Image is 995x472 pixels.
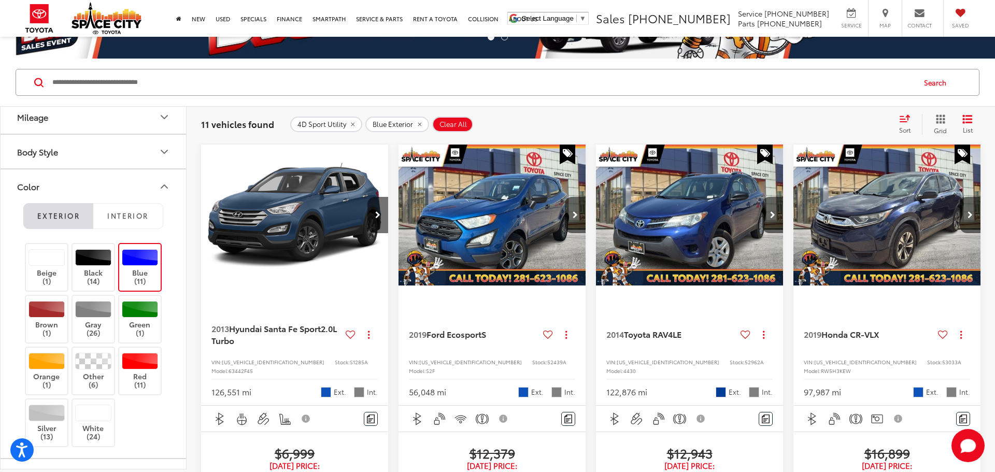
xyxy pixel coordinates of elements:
[804,328,934,340] a: 2019Honda CR-VLX
[624,328,673,340] span: Toyota RAV4
[360,325,378,344] button: Actions
[899,125,911,134] span: Sort
[628,10,731,26] span: [PHONE_NUMBER]
[373,120,413,128] span: Blue Exterior
[73,301,115,338] label: Gray (26)
[762,414,770,423] img: Comments
[652,412,665,425] img: Keyless Entry
[17,147,58,156] div: Body Style
[692,408,710,430] button: View Disclaimer
[222,358,324,366] span: [US_VEHICLE_IDENTIFICATION_NUMBER]
[495,408,513,430] button: View Disclaimer
[595,145,784,286] img: 2014 Toyota RAV4 LE
[840,22,863,29] span: Service
[606,328,624,340] span: 2014
[793,145,982,285] div: 2019 Honda CR-V LX 0
[914,69,961,95] button: Search
[409,445,575,461] span: $12,379
[913,387,923,397] span: Obsidian Blue Pearl
[926,387,939,397] span: Ext.
[927,358,942,366] span: Stock:
[606,358,617,366] span: VIN:
[595,145,784,285] div: 2014 Toyota RAV4 LE 0
[290,117,362,132] button: remove 4D%20Sport%20Utility
[870,328,879,340] span: LX
[595,145,784,285] a: 2014 Toyota RAV4 LE2014 Toyota RAV4 LE2014 Toyota RAV4 LE2014 Toyota RAV4 LE
[364,412,378,426] button: Comments
[755,325,773,344] button: Actions
[350,358,368,366] span: S1285A
[716,387,726,397] span: Blue Crush Metallic
[411,412,424,425] img: Bluetooth®
[278,412,291,425] img: Heated Seats
[804,445,970,461] span: $16,899
[367,414,375,423] img: Comments
[952,325,970,344] button: Actions
[119,353,161,390] label: Red (11)
[596,10,625,26] span: Sales
[531,387,544,397] span: Ext.
[955,145,970,164] span: Special
[617,358,719,366] span: [US_VEHICLE_IDENTIFICATION_NUMBER]
[849,412,862,425] img: Emergency Brake Assist
[821,328,870,340] span: Honda CR-V
[874,22,897,29] span: Map
[576,15,577,22] span: ​
[956,412,970,426] button: Comments
[17,112,48,122] div: Mileage
[107,211,148,220] span: Interior
[1,135,187,168] button: Body StyleBody Style
[26,249,68,286] label: Beige (1)
[922,114,955,135] button: Grid View
[606,461,773,471] span: [DATE] Price:
[409,328,539,340] a: 2019Ford EcosportS
[72,2,141,34] img: Space City Toyota
[565,197,586,233] button: Next image
[606,367,623,375] span: Model:
[762,387,773,397] span: Int.
[894,114,922,135] button: Select sort value
[158,111,170,123] div: Mileage
[335,358,350,366] span: Stock:
[211,367,229,375] span: Model:
[409,367,426,375] span: Model:
[749,387,759,397] span: Gray
[951,429,985,462] button: Toggle Chat Window
[51,70,914,95] input: Search by Make, Model, or Keyword
[960,331,962,339] span: dropdown dots
[398,145,587,286] img: 2019 Ford Ecosport S
[26,405,68,441] label: Silver (13)
[547,358,566,366] span: 52439A
[673,328,681,340] span: LE
[1,169,187,203] button: ColorColor
[334,387,346,397] span: Ext.
[962,125,973,134] span: List
[946,387,957,397] span: Gray
[960,197,980,233] button: Next image
[211,358,222,366] span: VIN:
[942,358,961,366] span: 53033A
[606,445,773,461] span: $12,943
[804,358,814,366] span: VIN:
[955,114,980,135] button: List View
[257,412,270,425] img: Aux Input
[26,353,68,390] label: Orange (1)
[729,387,741,397] span: Ext.
[365,117,429,132] button: remove Blue
[804,461,970,471] span: [DATE] Price:
[522,15,586,22] a: Select Language​
[890,408,907,430] button: View Disclaimer
[814,358,917,366] span: [US_VEHICLE_IDENTIFICATION_NUMBER]
[158,146,170,158] div: Body Style
[211,323,342,346] a: 2013Hyundai Santa Fe Sport2.0L Turbo
[229,322,321,334] span: Hyundai Santa Fe Sport
[1,100,187,134] button: MileageMileage
[828,412,841,425] img: Keyless Entry
[804,367,821,375] span: Model:
[419,358,522,366] span: [US_VEHICLE_IDENTIFICATION_NUMBER]
[959,387,970,397] span: Int.
[630,412,643,425] img: Aux Input
[907,22,932,29] span: Contact
[439,120,467,128] span: Clear All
